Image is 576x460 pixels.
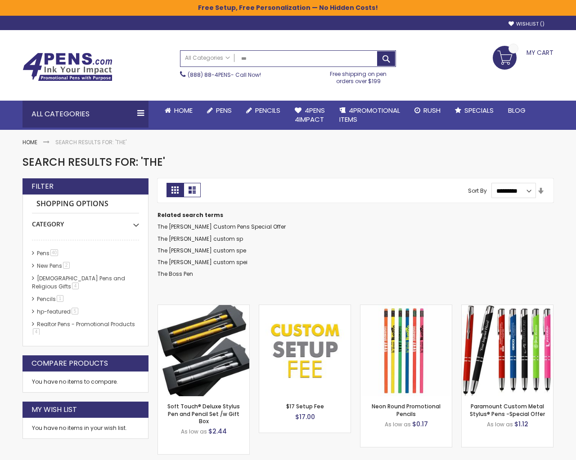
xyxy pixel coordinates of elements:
a: The Boss Pen [157,270,193,278]
a: (888) 88-4PENS [188,71,231,79]
a: Pencils1 [35,295,67,303]
a: [DEMOGRAPHIC_DATA] Pens and Religious Gifts4 [32,274,125,290]
div: Category [32,213,139,229]
a: The [PERSON_NAME] custom spe [157,247,246,254]
span: 5 [72,308,78,314]
img: Paramount Custom Metal Stylus® Pens -Special Offer [462,305,553,396]
span: 4 [72,283,79,289]
label: Sort By [468,187,487,195]
span: Pens [216,106,232,115]
strong: Grid [166,183,184,197]
img: Neon Round Promotional Pencils [360,305,452,396]
a: Home [22,138,37,146]
strong: Filter [31,181,54,191]
span: Blog [508,106,526,115]
a: Pens40 [35,249,61,257]
span: $17.00 [295,412,315,421]
a: Paramount Custom Metal Stylus® Pens -Special Offer [470,402,545,417]
a: Rush [407,101,448,120]
div: All Categories [22,101,148,128]
span: Home [174,106,193,115]
a: $17 Setup Fee [259,305,351,312]
span: $1.12 [514,420,528,429]
span: 4Pens 4impact [295,106,325,124]
div: Free shipping on pen orders over $199 [321,67,396,85]
strong: Search results for: 'the' [55,138,126,146]
div: You have no items in your wish list. [32,425,139,432]
a: Specials [448,101,501,120]
img: $17 Setup Fee [259,305,351,396]
span: Rush [423,106,441,115]
a: Soft Touch® Deluxe Stylus Pen and Pencil Set /w Gift Box [167,402,240,425]
span: - Call Now! [188,71,261,79]
span: 4PROMOTIONAL ITEMS [339,106,400,124]
dt: Related search terms [157,212,553,219]
a: Wishlist [508,21,544,27]
span: As low as [385,420,411,428]
a: Soft Touch® Deluxe Stylus Pen and Pencil Set /w Gift Box [158,305,249,312]
a: Pencils [239,101,288,120]
a: Neon Round Promotional Pencils [360,305,452,312]
div: You have no items to compare. [22,372,148,393]
span: $0.17 [412,420,428,429]
a: The [PERSON_NAME] custom sp [157,235,243,243]
a: Realtor Pens - Promotional Products4 [32,320,135,336]
img: Soft Touch® Deluxe Stylus Pen and Pencil Set /w Gift Box [158,305,249,396]
span: Specials [464,106,494,115]
span: As low as [487,420,513,428]
a: Neon Round Promotional Pencils [372,402,441,417]
strong: My Wish List [31,405,77,415]
a: hp-featured5 [35,308,81,315]
a: 4PROMOTIONALITEMS [332,101,407,130]
a: All Categories [180,51,234,66]
strong: Compare Products [31,358,108,368]
a: The [PERSON_NAME] Custom Pens Special Offer [157,223,286,230]
strong: Shopping Options [32,195,139,214]
span: Pencils [255,106,280,115]
span: 40 [50,249,58,256]
span: $2.44 [208,427,227,436]
a: $17 Setup Fee [286,402,324,410]
span: 2 [63,262,70,269]
span: Search results for: 'the' [22,155,165,169]
a: Paramount Custom Metal Stylus® Pens -Special Offer [462,305,553,312]
img: 4Pens Custom Pens and Promotional Products [22,53,112,81]
span: As low as [181,428,207,435]
a: The [PERSON_NAME] custom spei [157,258,247,266]
span: 4 [33,328,40,335]
span: All Categories [185,54,230,62]
a: New Pens2 [35,262,73,270]
a: 4Pens4impact [288,101,332,130]
a: Pens [200,101,239,120]
a: Home [157,101,200,120]
span: 1 [57,295,63,302]
a: Blog [501,101,533,120]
